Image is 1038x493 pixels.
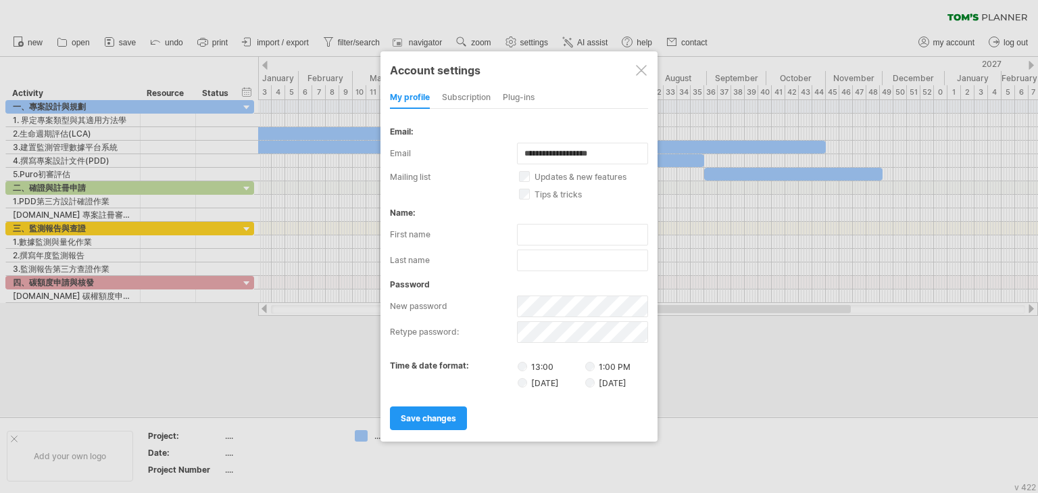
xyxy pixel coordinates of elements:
[518,362,527,371] input: 13:00
[390,250,517,271] label: last name
[390,126,648,137] div: email:
[585,362,595,371] input: 1:00 PM
[518,377,583,388] label: [DATE]
[519,172,664,182] label: updates & new features
[390,57,648,82] div: Account settings
[390,172,519,182] label: mailing list
[390,321,517,343] label: retype password:
[442,87,491,109] div: subscription
[519,189,664,199] label: tips & tricks
[390,406,467,430] a: save changes
[518,360,583,372] label: 13:00
[390,208,648,218] div: name:
[585,378,626,388] label: [DATE]
[585,362,631,372] label: 1:00 PM
[401,413,456,423] span: save changes
[390,87,430,109] div: my profile
[390,360,469,371] label: time & date format:
[518,378,527,388] input: [DATE]
[390,224,517,245] label: first name
[585,378,595,388] input: [DATE]
[390,279,648,289] div: password
[503,87,535,109] div: Plug-ins
[390,143,517,164] label: email
[390,296,517,317] label: new password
